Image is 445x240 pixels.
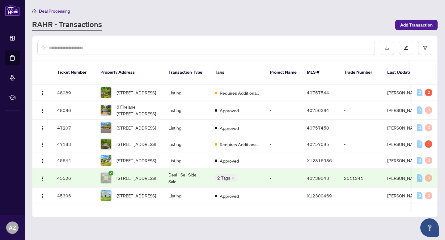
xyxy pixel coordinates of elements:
[382,152,429,169] td: [PERSON_NAME]
[217,174,230,181] span: 2 Tags
[417,157,422,164] div: 0
[307,158,332,163] span: X12316936
[163,136,210,152] td: Listing
[382,101,429,120] td: [PERSON_NAME]
[5,5,20,16] img: logo
[395,20,438,30] button: Add Transaction
[52,101,95,120] td: 48086
[163,85,210,101] td: Listing
[163,169,210,188] td: Deal - Sell Side Sale
[52,152,95,169] td: 45644
[52,136,95,152] td: 47183
[220,141,260,148] span: Requires Additional Docs
[37,88,47,97] button: Logo
[307,125,329,130] span: 40757450
[425,157,432,164] div: 0
[52,85,95,101] td: 48089
[40,126,45,131] img: Logo
[418,41,432,55] button: filter
[163,60,210,85] th: Transaction Type
[101,105,111,115] img: thumbnail-img
[339,101,382,120] td: -
[339,188,382,204] td: -
[339,169,382,188] td: 2511241
[220,192,239,199] span: Approved
[382,188,429,204] td: [PERSON_NAME]
[382,169,429,188] td: [PERSON_NAME]
[40,108,45,113] img: Logo
[37,191,47,201] button: Logo
[425,106,432,114] div: 0
[265,120,302,136] td: -
[220,157,239,164] span: Approved
[220,125,239,131] span: Approved
[400,20,433,30] span: Add Transaction
[40,91,45,96] img: Logo
[40,176,45,181] img: Logo
[231,176,235,180] span: down
[404,46,408,50] span: edit
[117,175,156,181] span: [STREET_ADDRESS]
[37,139,47,149] button: Logo
[307,107,329,113] span: 40756384
[425,140,432,148] div: 1
[423,46,427,50] span: filter
[163,188,210,204] td: Listing
[265,188,302,204] td: -
[382,85,429,101] td: [PERSON_NAME]
[307,141,329,147] span: 40757095
[339,136,382,152] td: -
[382,120,429,136] td: [PERSON_NAME]
[9,223,16,232] span: AZ
[339,120,382,136] td: -
[265,85,302,101] td: -
[40,142,45,147] img: Logo
[399,41,413,55] button: edit
[382,136,429,152] td: [PERSON_NAME]
[52,188,95,204] td: 45306
[420,218,439,237] button: Open asap
[101,139,111,149] img: thumbnail-img
[52,60,95,85] th: Ticket Number
[265,136,302,152] td: -
[339,152,382,169] td: -
[117,141,156,147] span: [STREET_ADDRESS]
[39,8,70,14] span: Deal Processing
[417,124,422,131] div: 0
[425,89,432,96] div: 2
[220,89,260,96] span: Requires Additional Docs
[417,192,422,199] div: 0
[108,171,113,176] span: check-circle
[417,89,422,96] div: 0
[417,140,422,148] div: 0
[163,152,210,169] td: Listing
[380,41,394,55] button: download
[37,105,47,115] button: Logo
[52,169,95,188] td: 45526
[32,19,102,31] a: RAHR - Transactions
[101,155,111,166] img: thumbnail-img
[425,124,432,131] div: 0
[37,173,47,183] button: Logo
[210,60,265,85] th: Tags
[425,174,432,182] div: 0
[302,60,339,85] th: MLS #
[101,190,111,201] img: thumbnail-img
[307,193,332,198] span: X12300469
[101,173,111,183] img: thumbnail-img
[95,60,163,85] th: Property Address
[32,9,36,13] span: home
[265,60,302,85] th: Project Name
[339,85,382,101] td: -
[117,89,156,96] span: [STREET_ADDRESS]
[220,107,239,114] span: Approved
[40,159,45,163] img: Logo
[417,174,422,182] div: 0
[37,123,47,133] button: Logo
[117,124,156,131] span: [STREET_ADDRESS]
[163,120,210,136] td: Listing
[265,101,302,120] td: -
[425,192,432,199] div: 0
[101,122,111,133] img: thumbnail-img
[385,46,389,50] span: download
